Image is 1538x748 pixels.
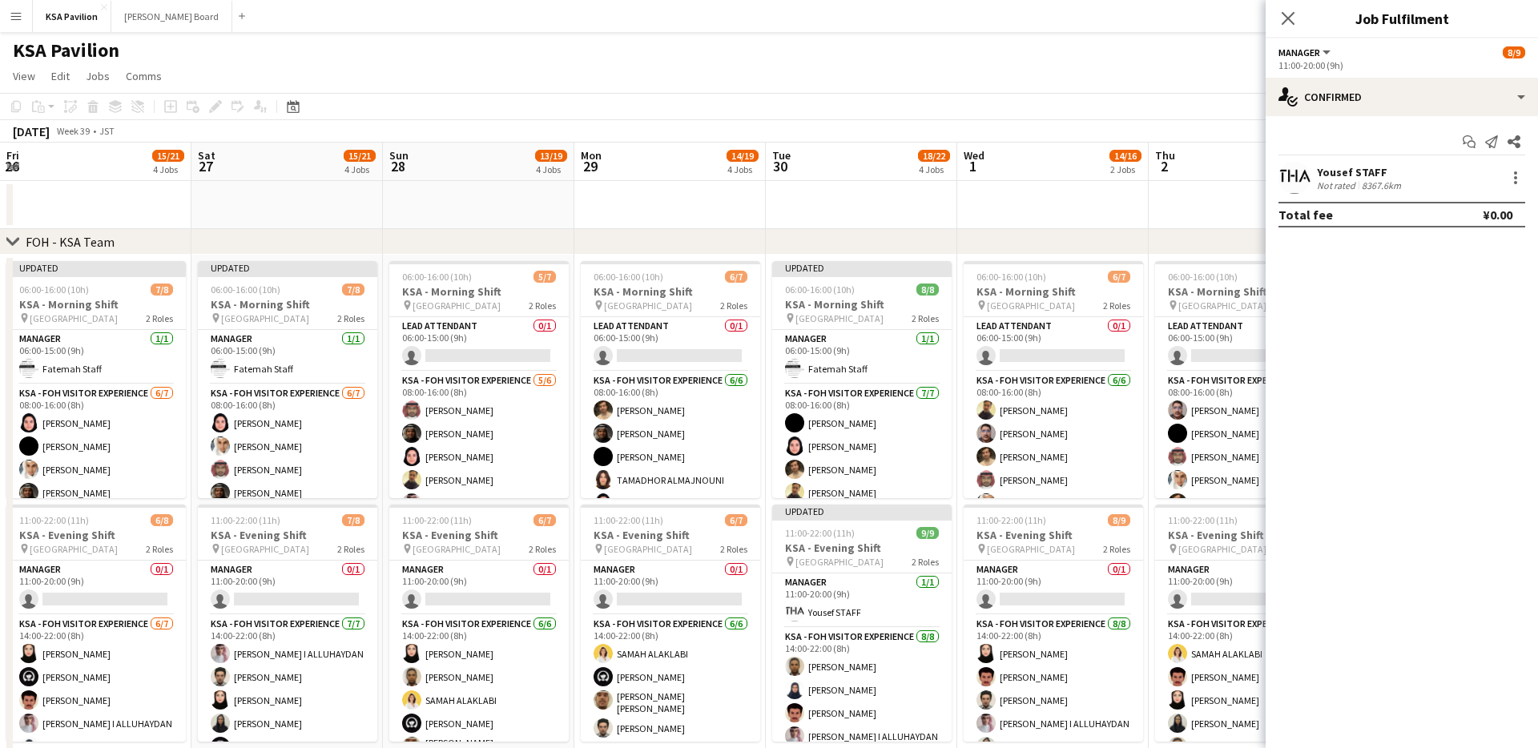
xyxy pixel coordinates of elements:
[6,148,19,163] span: Fri
[772,261,952,498] app-job-card: Updated06:00-16:00 (10h)8/8KSA - Morning Shift [GEOGRAPHIC_DATA]2 RolesManager1/106:00-15:00 (9h)...
[961,157,984,175] span: 1
[4,157,19,175] span: 26
[964,561,1143,615] app-card-role: Manager0/111:00-20:00 (9h)
[198,528,377,542] h3: KSA - Evening Shift
[581,561,760,615] app-card-role: Manager0/111:00-20:00 (9h)
[987,300,1075,312] span: [GEOGRAPHIC_DATA]
[33,1,111,32] button: KSA Pavilion
[86,69,110,83] span: Jobs
[581,505,760,742] div: 11:00-22:00 (11h)6/7KSA - Evening Shift [GEOGRAPHIC_DATA]2 RolesManager0/111:00-20:00 (9h) KSA - ...
[918,150,950,162] span: 18/22
[19,284,89,296] span: 06:00-16:00 (10h)
[402,271,472,283] span: 06:00-16:00 (10h)
[342,514,364,526] span: 7/8
[389,284,569,299] h3: KSA - Morning Shift
[772,541,952,555] h3: KSA - Evening Shift
[1278,46,1320,58] span: Manager
[594,514,663,526] span: 11:00-22:00 (11h)
[529,300,556,312] span: 2 Roles
[976,514,1046,526] span: 11:00-22:00 (11h)
[6,297,186,312] h3: KSA - Morning Shift
[402,514,472,526] span: 11:00-22:00 (11h)
[99,125,115,137] div: JST
[964,372,1143,542] app-card-role: KSA - FOH Visitor Experience6/608:00-16:00 (8h)[PERSON_NAME][PERSON_NAME][PERSON_NAME][PERSON_NAM...
[6,261,186,498] div: Updated06:00-16:00 (10h)7/8KSA - Morning Shift [GEOGRAPHIC_DATA]2 RolesManager1/106:00-15:00 (9h)...
[770,157,791,175] span: 30
[337,312,364,324] span: 2 Roles
[195,157,215,175] span: 27
[13,123,50,139] div: [DATE]
[1178,543,1266,555] span: [GEOGRAPHIC_DATA]
[30,543,118,555] span: [GEOGRAPHIC_DATA]
[6,330,186,384] app-card-role: Manager1/106:00-15:00 (9h)Fatemah Staff
[964,261,1143,498] app-job-card: 06:00-16:00 (10h)6/7KSA - Morning Shift [GEOGRAPHIC_DATA]2 RolesLEAD ATTENDANT0/106:00-15:00 (9h)...
[772,505,952,742] div: Updated11:00-22:00 (11h)9/9KSA - Evening Shift [GEOGRAPHIC_DATA]2 RolesManager1/111:00-20:00 (9h)...
[1155,284,1335,299] h3: KSA - Morning Shift
[727,163,758,175] div: 4 Jobs
[221,543,309,555] span: [GEOGRAPHIC_DATA]
[772,261,952,274] div: Updated
[795,312,884,324] span: [GEOGRAPHIC_DATA]
[337,543,364,555] span: 2 Roles
[1155,317,1335,372] app-card-role: LEAD ATTENDANT0/106:00-15:00 (9h)
[578,157,602,175] span: 29
[727,150,759,162] span: 14/19
[1359,179,1404,191] div: 8367.6km
[1110,163,1141,175] div: 2 Jobs
[772,297,952,312] h3: KSA - Morning Shift
[1155,505,1335,742] div: 11:00-22:00 (11h)7/8KSA - Evening Shift [GEOGRAPHIC_DATA]2 RolesManager0/111:00-20:00 (9h) KSA - ...
[344,163,375,175] div: 4 Jobs
[535,150,567,162] span: 13/19
[720,300,747,312] span: 2 Roles
[1108,514,1130,526] span: 8/9
[581,372,760,542] app-card-role: KSA - FOH Visitor Experience6/608:00-16:00 (8h)[PERSON_NAME][PERSON_NAME][PERSON_NAME]TAMADHOR AL...
[198,148,215,163] span: Sat
[198,297,377,312] h3: KSA - Morning Shift
[1103,543,1130,555] span: 2 Roles
[581,528,760,542] h3: KSA - Evening Shift
[151,514,173,526] span: 6/8
[533,514,556,526] span: 6/7
[389,261,569,498] app-job-card: 06:00-16:00 (10h)5/7KSA - Morning Shift [GEOGRAPHIC_DATA]2 RolesLEAD ATTENDANT0/106:00-15:00 (9h)...
[198,505,377,742] app-job-card: 11:00-22:00 (11h)7/8KSA - Evening Shift [GEOGRAPHIC_DATA]2 RolesManager0/111:00-20:00 (9h) KSA - ...
[594,271,663,283] span: 06:00-16:00 (10h)
[1108,271,1130,283] span: 6/7
[211,284,280,296] span: 06:00-16:00 (10h)
[1155,261,1335,498] div: 06:00-16:00 (10h)6/7KSA - Morning Shift [GEOGRAPHIC_DATA]2 RolesLEAD ATTENDANT0/106:00-15:00 (9h)...
[198,384,377,578] app-card-role: KSA - FOH Visitor Experience6/708:00-16:00 (8h)[PERSON_NAME][PERSON_NAME][PERSON_NAME][PERSON_NAME]
[536,163,566,175] div: 4 Jobs
[119,66,168,86] a: Comms
[389,561,569,615] app-card-role: Manager0/111:00-20:00 (9h)
[198,261,377,498] div: Updated06:00-16:00 (10h)7/8KSA - Morning Shift [GEOGRAPHIC_DATA]2 RolesManager1/106:00-15:00 (9h)...
[916,284,939,296] span: 8/8
[1155,148,1175,163] span: Thu
[13,38,119,62] h1: KSA Pavilion
[964,505,1143,742] div: 11:00-22:00 (11h)8/9KSA - Evening Shift [GEOGRAPHIC_DATA]2 RolesManager0/111:00-20:00 (9h) KSA - ...
[772,505,952,517] div: Updated
[389,505,569,742] app-job-card: 11:00-22:00 (11h)6/7KSA - Evening Shift [GEOGRAPHIC_DATA]2 RolesManager0/111:00-20:00 (9h) KSA - ...
[1168,271,1238,283] span: 06:00-16:00 (10h)
[221,312,309,324] span: [GEOGRAPHIC_DATA]
[389,317,569,372] app-card-role: LEAD ATTENDANT0/106:00-15:00 (9h)
[912,312,939,324] span: 2 Roles
[6,561,186,615] app-card-role: Manager0/111:00-20:00 (9h)
[1153,157,1175,175] span: 2
[146,312,173,324] span: 2 Roles
[53,125,93,137] span: Week 39
[6,528,186,542] h3: KSA - Evening Shift
[964,528,1143,542] h3: KSA - Evening Shift
[146,543,173,555] span: 2 Roles
[581,261,760,498] app-job-card: 06:00-16:00 (10h)6/7KSA - Morning Shift [GEOGRAPHIC_DATA]2 RolesLEAD ATTENDANT0/106:00-15:00 (9h)...
[772,573,952,628] app-card-role: Manager1/111:00-20:00 (9h)Yousef STAFF
[1178,300,1266,312] span: [GEOGRAPHIC_DATA]
[1155,372,1335,542] app-card-role: KSA - FOH Visitor Experience6/608:00-16:00 (8h)[PERSON_NAME][PERSON_NAME][PERSON_NAME][PERSON_NAM...
[126,69,162,83] span: Comms
[581,317,760,372] app-card-role: LEAD ATTENDANT0/106:00-15:00 (9h)
[111,1,232,32] button: [PERSON_NAME] Board
[1278,207,1333,223] div: Total fee
[45,66,76,86] a: Edit
[6,505,186,742] app-job-card: 11:00-22:00 (11h)6/8KSA - Evening Shift [GEOGRAPHIC_DATA]2 RolesManager0/111:00-20:00 (9h) KSA - ...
